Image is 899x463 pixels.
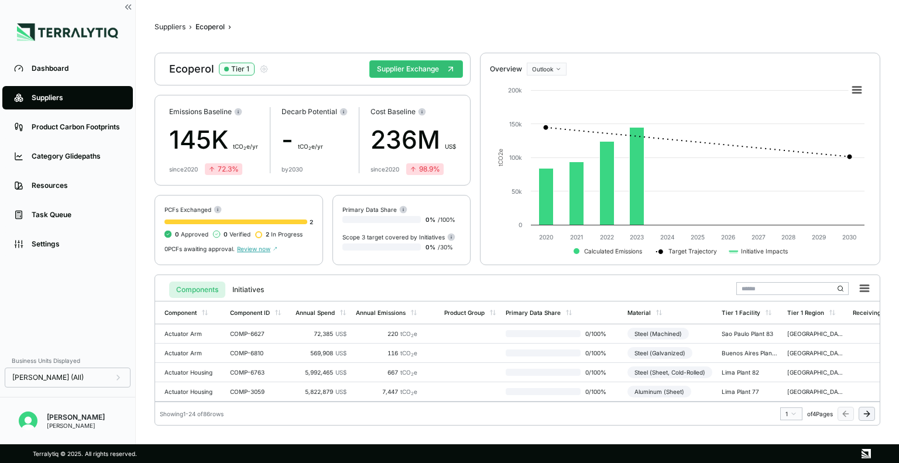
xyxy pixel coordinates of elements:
text: 2025 [691,234,705,241]
div: Component ID [230,309,270,316]
div: Dashboard [32,64,121,73]
span: 2 [310,218,313,225]
span: 0 / 100 % [581,369,618,376]
span: 2 [266,231,269,238]
span: US$ [445,143,456,150]
div: Actuator Arm [164,349,221,356]
div: COMP-6763 [230,369,286,376]
div: 569,908 [296,349,346,356]
span: › [228,22,231,32]
text: 50k [512,188,522,195]
div: Material [627,309,651,316]
span: 0 / 100 % [581,388,618,395]
div: [PERSON_NAME] [47,422,105,429]
span: US$ [335,369,346,376]
div: [GEOGRAPHIC_DATA] [787,369,843,376]
span: 0 / 100 % [581,330,618,337]
div: Showing 1 - 24 of 86 rows [160,410,224,417]
button: Supplier Exchange [369,60,463,78]
div: Product Group [444,309,485,316]
div: [GEOGRAPHIC_DATA] [787,349,843,356]
text: 2027 [752,234,766,241]
sub: 2 [308,146,311,151]
text: Calculated Emissions [584,248,642,255]
span: › [189,22,192,32]
div: [GEOGRAPHIC_DATA] [787,388,843,395]
div: [PERSON_NAME] [47,413,105,422]
button: Outlook [527,63,567,76]
sub: 2 [411,352,414,358]
div: Actuator Arm [164,330,221,337]
div: 5,822,879 [296,388,346,395]
text: 2020 [539,234,553,241]
div: 98.9 % [410,164,440,174]
div: Annual Emissions [356,309,406,316]
img: Logo [17,23,118,41]
text: 2030 [842,234,856,241]
button: Components [169,282,225,298]
sub: 2 [411,333,414,338]
span: t CO e/yr [233,143,258,150]
div: 220 [356,330,417,337]
div: Product Carbon Footprints [32,122,121,132]
span: Verified [224,231,251,238]
div: since 2020 [169,166,198,173]
div: 7,447 [356,388,417,395]
div: 236M [370,121,456,159]
div: Steel (Galvanized) [627,347,692,359]
div: 667 [356,369,417,376]
div: Resources [32,181,121,190]
text: 2024 [660,234,675,241]
text: Target Trajectory [668,248,717,255]
text: 2028 [781,234,795,241]
div: Overview [490,64,522,74]
span: US$ [335,349,346,356]
text: Initiative Impacts [741,248,788,255]
span: tCO e [400,330,417,337]
div: 72.3 % [208,164,239,174]
div: Component [164,309,197,316]
text: 0 [519,221,522,228]
div: [GEOGRAPHIC_DATA] [787,330,843,337]
div: Settings [32,239,121,249]
sub: 2 [243,146,246,151]
span: tCO e [400,369,417,376]
div: Tier 1 Region [787,309,824,316]
div: Steel (Sheet, Cold-Rolled) [627,366,712,378]
button: Initiatives [225,282,271,298]
div: Primary Data Share [506,309,561,316]
div: Ecoperol [169,62,269,76]
span: t CO e/yr [298,143,323,150]
span: 0 PCFs awaiting approval. [164,245,235,252]
span: / 30 % [438,243,453,251]
span: Review now [237,245,277,252]
span: 0 / 100 % [581,349,618,356]
div: Tier 1 [231,64,249,74]
sub: 2 [411,372,414,377]
span: US$ [335,388,346,395]
div: 5,992,465 [296,369,346,376]
span: tCO e [400,349,417,356]
div: Aluminum (Sheet) [627,386,691,397]
div: - [282,121,348,159]
div: Primary Data Share [342,205,407,214]
div: Cost Baseline [370,107,456,116]
img: Aayush Gupta [19,411,37,430]
div: Lima Plant 77 [722,388,778,395]
div: Category Glidepaths [32,152,121,161]
div: 116 [356,349,417,356]
text: 2021 [570,234,583,241]
span: [PERSON_NAME] (All) [12,373,84,382]
text: 2023 [630,234,644,241]
div: by 2030 [282,166,303,173]
div: Tier 1 Facility [722,309,760,316]
span: In Progress [266,231,303,238]
text: 2029 [812,234,826,241]
div: Scope 3 target covered by Initiatives [342,232,455,241]
span: Approved [175,231,208,238]
span: 0 [224,231,228,238]
div: PCFs Exchanged [164,205,313,214]
div: COMP-6627 [230,330,286,337]
div: Annual Spend [296,309,335,316]
div: COMP-3059 [230,388,286,395]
